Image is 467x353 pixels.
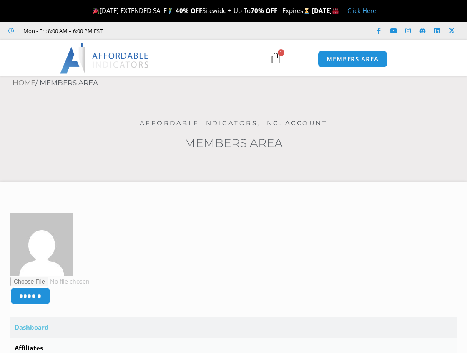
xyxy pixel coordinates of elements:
[13,79,35,87] a: Home
[13,76,467,90] nav: Breadcrumb
[257,46,294,70] a: 1
[21,26,103,36] span: Mon - Fri: 8:00 AM – 6:00 PM EST
[326,56,379,62] span: MEMBERS AREA
[10,317,457,338] a: Dashboard
[251,6,277,15] strong: 70% OFF
[109,27,234,35] iframe: Customer reviews powered by Trustpilot
[167,8,173,14] img: 🏌️‍♂️
[332,8,339,14] img: 🏭
[278,49,284,56] span: 1
[304,8,310,14] img: ⌛
[93,8,99,14] img: 🎉
[312,6,339,15] strong: [DATE]
[184,136,283,150] a: Members Area
[140,119,328,127] a: Affordable Indicators, Inc. Account
[10,213,73,276] img: 306a39d853fe7ca0a83b64c3a9ab38c2617219f6aea081d20322e8e32295346b
[91,6,312,15] span: [DATE] EXTENDED SALE Sitewide + Up To | Expires
[318,51,387,68] a: MEMBERS AREA
[60,43,150,73] img: LogoAI | Affordable Indicators – NinjaTrader
[176,6,202,15] strong: 40% OFF
[347,6,376,15] a: Click Here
